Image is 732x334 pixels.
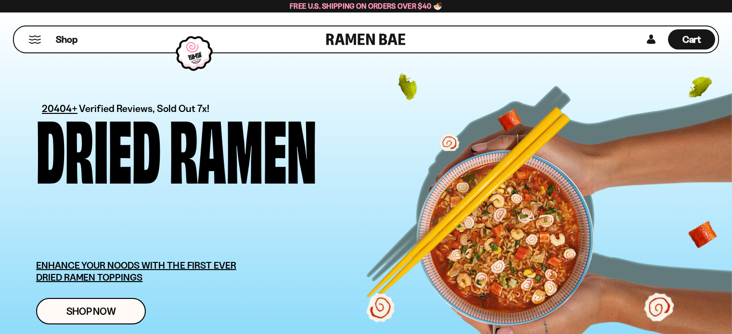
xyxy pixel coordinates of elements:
a: Shop Now [36,298,146,324]
span: Shop [56,33,77,46]
div: Cart [668,26,715,52]
span: Cart [682,34,701,45]
span: Shop Now [66,306,116,316]
a: Shop [56,29,77,49]
button: Mobile Menu Trigger [28,36,41,44]
span: Free U.S. Shipping on Orders over $40 🍜 [290,1,442,11]
div: Dried [36,113,161,179]
div: Ramen [169,113,317,179]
